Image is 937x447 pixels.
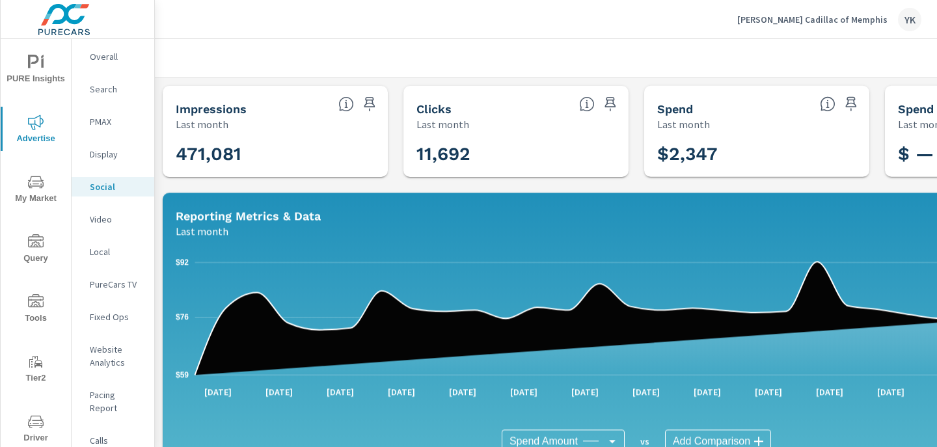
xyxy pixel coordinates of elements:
[90,245,144,258] p: Local
[256,385,302,398] p: [DATE]
[5,354,67,386] span: Tier2
[176,313,189,322] text: $76
[90,83,144,96] p: Search
[657,143,856,165] h3: $2,347
[90,180,144,193] p: Social
[318,385,363,398] p: [DATE]
[416,102,452,116] h5: Clicks
[868,385,914,398] p: [DATE]
[176,223,228,239] p: Last month
[90,148,144,161] p: Display
[90,278,144,291] p: PureCars TV
[898,8,921,31] div: YK
[625,435,665,447] p: vs
[90,115,144,128] p: PMAX
[5,414,67,446] span: Driver
[600,94,621,115] span: Save this to your personalized report
[657,102,693,116] h5: Spend
[501,385,547,398] p: [DATE]
[176,258,189,267] text: $92
[176,143,375,165] h3: 471,081
[737,14,888,25] p: [PERSON_NAME] Cadillac of Memphis
[176,116,228,132] p: Last month
[562,385,608,398] p: [DATE]
[90,213,144,226] p: Video
[72,307,154,327] div: Fixed Ops
[746,385,791,398] p: [DATE]
[440,385,485,398] p: [DATE]
[72,79,154,99] div: Search
[176,102,247,116] h5: Impressions
[5,294,67,326] span: Tools
[5,115,67,146] span: Advertise
[820,96,835,112] span: The amount of money spent on advertising during the period.
[579,96,595,112] span: The number of times an ad was clicked by a consumer.
[90,50,144,63] p: Overall
[623,385,669,398] p: [DATE]
[5,234,67,266] span: Query
[72,112,154,131] div: PMAX
[807,385,852,398] p: [DATE]
[5,55,67,87] span: PURE Insights
[176,209,321,223] h5: Reporting Metrics & Data
[72,340,154,372] div: Website Analytics
[841,94,862,115] span: Save this to your personalized report
[72,177,154,196] div: Social
[359,94,380,115] span: Save this to your personalized report
[72,210,154,229] div: Video
[72,144,154,164] div: Display
[416,143,616,165] h3: 11,692
[416,116,469,132] p: Last month
[90,310,144,323] p: Fixed Ops
[72,385,154,418] div: Pacing Report
[72,47,154,66] div: Overall
[72,275,154,294] div: PureCars TV
[379,385,424,398] p: [DATE]
[685,385,730,398] p: [DATE]
[72,242,154,262] div: Local
[90,434,144,447] p: Calls
[90,343,144,369] p: Website Analytics
[90,388,144,414] p: Pacing Report
[195,385,241,398] p: [DATE]
[657,116,710,132] p: Last month
[338,96,354,112] span: The number of times an ad was shown on your behalf.
[5,174,67,206] span: My Market
[176,370,189,379] text: $59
